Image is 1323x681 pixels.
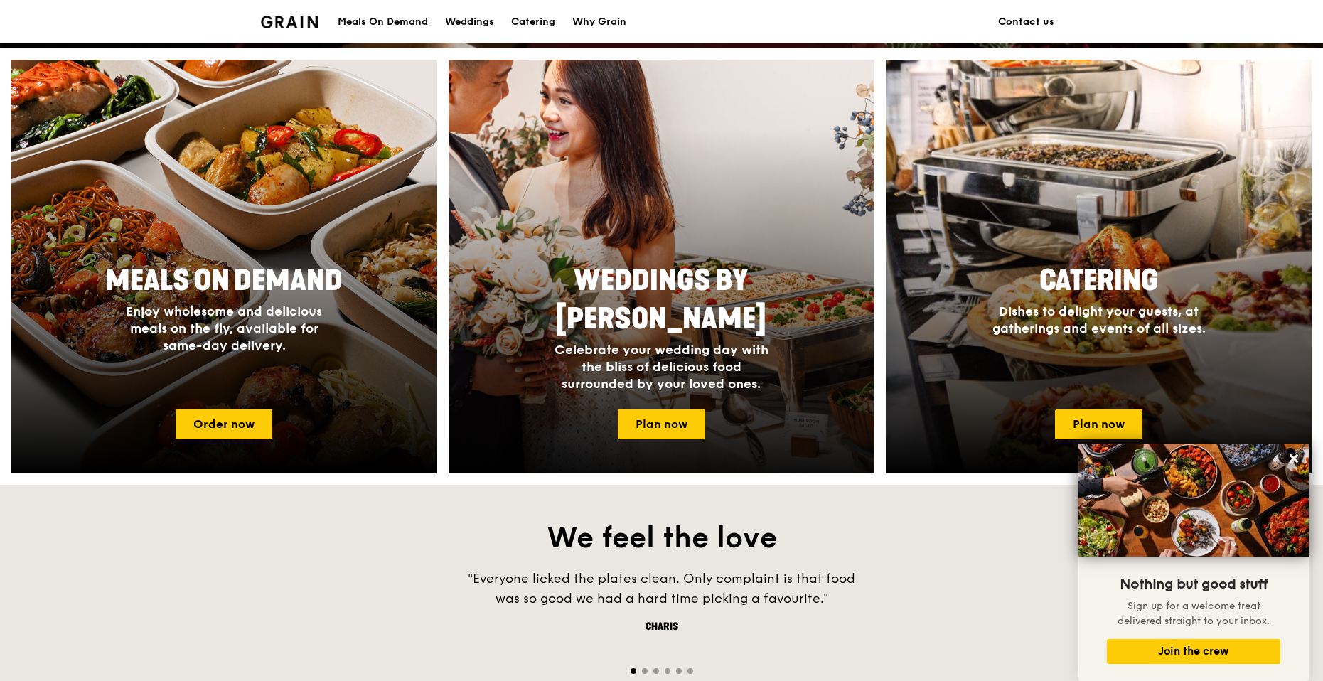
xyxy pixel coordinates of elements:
img: meals-on-demand-card.d2b6f6db.png [11,60,437,473]
button: Join the crew [1107,639,1280,664]
span: Go to slide 2 [642,668,648,674]
div: "Everyone licked the plates clean. Only complaint is that food was so good we had a hard time pic... [449,569,875,608]
span: Enjoy wholesome and delicious meals on the fly, available for same-day delivery. [126,304,322,353]
span: Sign up for a welcome treat delivered straight to your inbox. [1118,600,1270,627]
span: Go to slide 6 [687,668,693,674]
a: Plan now [618,409,705,439]
a: Meals On DemandEnjoy wholesome and delicious meals on the fly, available for same-day delivery.Or... [11,60,437,473]
span: Go to slide 3 [653,668,659,674]
a: Weddings by [PERSON_NAME]Celebrate your wedding day with the bliss of delicious food surrounded b... [449,60,874,473]
span: Dishes to delight your guests, at gatherings and events of all sizes. [992,304,1206,336]
span: Go to slide 5 [676,668,682,674]
a: Order now [176,409,272,439]
span: Meals On Demand [105,264,343,298]
a: Catering [503,1,564,43]
span: Celebrate your wedding day with the bliss of delicious food surrounded by your loved ones. [555,342,768,392]
img: Grain [261,16,318,28]
div: Meals On Demand [338,1,428,43]
img: catering-card.e1cfaf3e.jpg [886,60,1312,473]
span: Go to slide 4 [665,668,670,674]
a: Plan now [1055,409,1142,439]
a: Contact us [990,1,1063,43]
div: Weddings [445,1,494,43]
span: Nothing but good stuff [1120,576,1268,593]
a: Weddings [436,1,503,43]
div: Why Grain [572,1,626,43]
a: CateringDishes to delight your guests, at gatherings and events of all sizes.Plan now [886,60,1312,473]
img: DSC07876-Edit02-Large.jpeg [1078,444,1309,557]
div: Charis [449,620,875,634]
span: Weddings by [PERSON_NAME] [556,264,766,336]
a: Why Grain [564,1,635,43]
span: Go to slide 1 [631,668,636,674]
div: Catering [511,1,555,43]
button: Close [1282,447,1305,470]
span: Catering [1039,264,1158,298]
